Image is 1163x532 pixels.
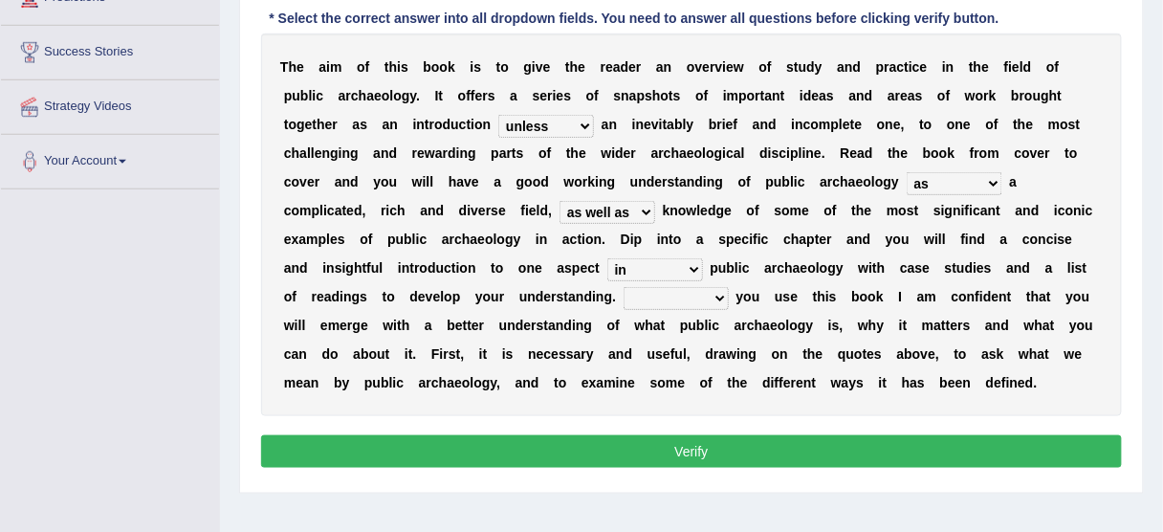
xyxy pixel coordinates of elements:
b: d [1023,59,1032,75]
b: e [605,59,613,75]
b: e [315,145,322,161]
b: o [976,88,984,103]
b: s [488,88,495,103]
b: i [722,117,726,132]
b: a [889,59,897,75]
b: l [799,145,802,161]
b: t [794,59,799,75]
b: t [565,59,570,75]
b: s [915,88,923,103]
b: o [458,88,467,103]
b: d [803,88,812,103]
b: o [1046,59,1055,75]
b: o [393,88,402,103]
b: l [309,88,313,103]
b: e [305,117,313,132]
b: e [920,59,928,75]
b: e [296,59,304,75]
b: a [629,88,637,103]
b: h [359,88,367,103]
b: n [322,145,331,161]
b: i [723,88,727,103]
b: m [819,117,830,132]
b: p [738,88,747,103]
b: s [772,145,779,161]
b: o [661,88,669,103]
b: t [496,59,501,75]
b: c [284,145,292,161]
b: r [547,88,552,103]
b: f [471,88,475,103]
b: f [547,145,552,161]
b: e [644,117,651,132]
b: n [664,59,672,75]
b: b [423,59,431,75]
b: i [456,145,460,161]
b: s [673,88,681,103]
b: r [333,117,338,132]
b: n [636,117,645,132]
b: l [311,145,315,161]
b: i [326,59,330,75]
b: c [912,59,920,75]
b: d [806,59,815,75]
b: e [557,88,564,103]
b: r [636,59,641,75]
b: v [536,59,543,75]
b: n [417,117,426,132]
b: t [780,88,785,103]
b: b [300,88,309,103]
b: t [425,117,429,132]
b: e [814,145,822,161]
b: s [360,117,367,132]
b: o [382,88,390,103]
b: f [466,88,471,103]
b: o [937,88,946,103]
b: e [850,145,858,161]
b: o [289,117,297,132]
b: e [687,145,694,161]
b: p [831,117,840,132]
b: c [351,88,359,103]
b: n [483,117,492,132]
b: d [853,59,862,75]
b: n [806,145,815,161]
b: h [652,88,661,103]
b: a [499,145,507,161]
b: a [353,117,361,132]
b: g [330,145,339,161]
b: f [767,59,772,75]
b: o [538,145,547,161]
b: a [613,59,621,75]
b: c [779,145,787,161]
b: a [373,145,381,161]
b: e [1012,59,1020,75]
b: e [1026,117,1034,132]
b: n [342,145,351,161]
b: k [989,88,997,103]
b: v [651,117,659,132]
b: w [602,145,612,161]
b: d [865,88,873,103]
b: b [1011,88,1020,103]
b: f [365,59,370,75]
b: o [1061,117,1069,132]
b: r [984,88,989,103]
b: o [747,88,756,103]
b: b [709,117,717,132]
b: s [645,88,652,103]
b: o [687,59,695,75]
b: c [316,88,323,103]
a: Your Account [1,135,219,183]
b: c [726,145,734,161]
b: o [586,88,595,103]
b: i [723,145,727,161]
b: t [284,117,289,132]
b: s [401,59,408,75]
b: o [811,117,820,132]
b: , [901,117,905,132]
b: i [802,145,806,161]
b: e [624,145,631,161]
b: a [820,88,827,103]
b: l [683,117,687,132]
